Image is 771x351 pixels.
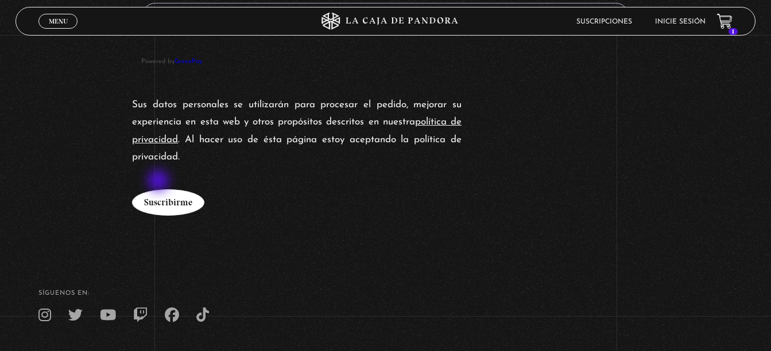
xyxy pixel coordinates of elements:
[655,18,706,25] a: Inicie sesión
[141,52,630,67] span: Powered by
[132,96,462,166] p: Sus datos personales se utilizarán para procesar el pedido, mejorar su experiencia en esta web y ...
[143,3,628,27] input: Titular de la tarjeta
[576,18,632,25] a: Suscripciones
[132,189,204,216] button: Suscribirme
[175,58,202,65] a: GreenPay
[49,18,68,25] span: Menu
[729,28,738,35] span: 1
[132,117,462,145] a: política de privacidad
[38,290,733,297] h4: SÍguenos en:
[45,28,72,36] span: Cerrar
[717,14,733,29] a: 1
